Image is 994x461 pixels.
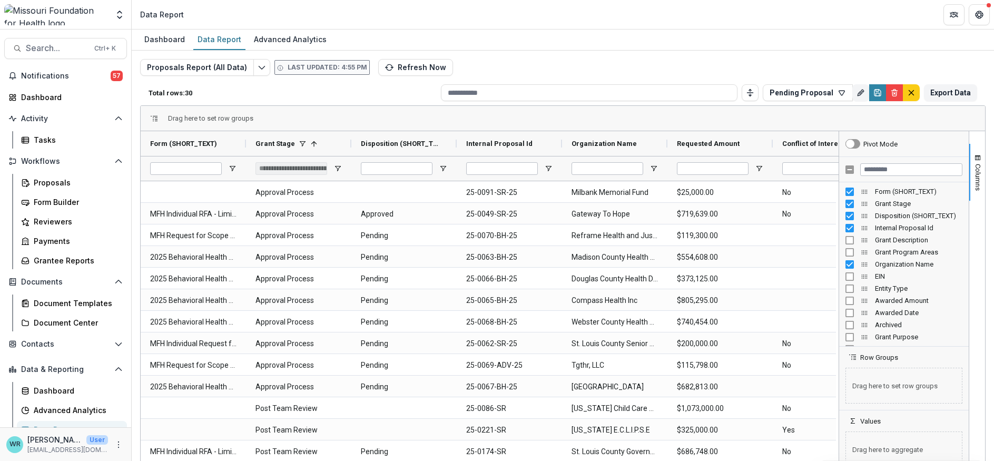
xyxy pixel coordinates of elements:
[27,445,108,455] p: [EMAIL_ADDRESS][DOMAIN_NAME]
[150,333,237,355] span: MFH Individual Request for Applications
[466,225,553,247] span: 25-0070-BH-25
[782,203,869,225] span: No
[111,71,123,81] span: 57
[250,32,331,47] div: Advanced Analytics
[34,424,119,435] div: Data Report
[875,236,962,244] span: Grant Description
[4,336,127,352] button: Open Contacts
[255,182,342,203] span: Approval Process
[869,84,886,101] button: Save
[782,419,869,441] span: Yes
[150,376,237,398] span: 2025 Behavioral Health Diverting to Care Request for Applications
[572,203,658,225] span: Gateway To Hope
[361,376,447,398] span: Pending
[839,343,969,355] div: Tags Column
[140,59,254,76] button: Proposals Report (All Data)
[255,140,295,148] span: Grant Stage
[839,185,969,198] div: Form (SHORT_TEXT) Column
[150,268,237,290] span: 2025 Behavioral Health Diverting to Care Request for Applications
[572,398,658,419] span: [US_STATE] Child Care Association
[839,295,969,307] div: Awarded Amount Column
[572,311,658,333] span: Webster County Health Unit
[140,32,189,47] div: Dashboard
[255,419,342,441] span: Post Team Review
[782,182,869,203] span: No
[677,355,763,376] span: $115,798.00
[17,232,127,250] a: Payments
[886,84,903,101] button: Delete
[361,140,439,148] span: Disposition (SHORT_TEXT)
[9,441,21,448] div: Wendy Rohrbach
[572,182,658,203] span: Milbank Memorial Fund
[875,212,962,220] span: Disposition (SHORT_TEXT)
[21,92,119,103] div: Dashboard
[782,140,860,148] span: Conflict of Interest disclosed? (SINGLE_RESPONSE)
[361,311,447,333] span: Pending
[136,7,188,22] nav: breadcrumb
[677,376,763,398] span: $682,813.00
[255,376,342,398] span: Approval Process
[255,247,342,268] span: Approval Process
[782,355,869,376] span: No
[466,182,553,203] span: 25-0091-SR-25
[677,225,763,247] span: $119,300.00
[4,153,127,170] button: Open Workflows
[969,4,990,25] button: Get Help
[875,224,962,232] span: Internal Proposal Id
[4,38,127,59] button: Search...
[839,319,969,331] div: Archived Column
[839,361,969,410] div: Row Groups
[34,385,119,396] div: Dashboard
[974,164,982,191] span: Columns
[193,32,245,47] div: Data Report
[466,419,553,441] span: 25-0221-SR
[112,4,127,25] button: Open entity switcher
[255,203,342,225] span: Approval Process
[875,297,962,305] span: Awarded Amount
[92,43,118,54] div: Ctrl + K
[378,59,453,76] button: Refresh Now
[288,63,367,72] p: Last updated: 4:55 PM
[572,290,658,311] span: Compass Health Inc
[839,331,969,343] div: Grant Purpose Column
[677,333,763,355] span: $200,000.00
[333,164,342,173] button: Open Filter Menu
[875,309,962,317] span: Awarded Date
[875,248,962,256] span: Grant Program Areas
[150,225,237,247] span: MFH Request for Scope of Services
[17,421,127,438] a: Data Report
[193,30,245,50] a: Data Report
[34,255,119,266] div: Grantee Reports
[34,405,119,416] div: Advanced Analytics
[150,162,222,175] input: Form (SHORT_TEXT) Filter Input
[150,311,237,333] span: 2025 Behavioral Health Diverting to Care Request for Applications
[255,290,342,311] span: Approval Process
[21,114,110,123] span: Activity
[150,140,217,148] span: Form (SHORT_TEXT)
[150,203,237,225] span: MFH Individual RFA - Limited Financials
[839,246,969,258] div: Grant Program Areas Column
[4,110,127,127] button: Open Activity
[361,333,447,355] span: Pending
[845,368,962,404] span: Drag here to set row groups
[34,134,119,145] div: Tasks
[677,311,763,333] span: $740,454.00
[34,197,119,208] div: Form Builder
[860,163,962,176] input: Filter Columns Input
[17,174,127,191] a: Proposals
[34,298,119,309] div: Document Templates
[34,216,119,227] div: Reviewers
[924,84,977,101] button: Export Data
[677,290,763,311] span: $805,295.00
[677,268,763,290] span: $373,125.00
[839,222,969,234] div: Internal Proposal Id Column
[255,225,342,247] span: Approval Process
[21,365,110,374] span: Data & Reporting
[150,290,237,311] span: 2025 Behavioral Health Diverting to Care Request for Applications
[875,321,962,329] span: Archived
[255,398,342,419] span: Post Team Review
[466,376,553,398] span: 25-0067-BH-25
[860,417,881,425] span: Values
[86,435,108,445] p: User
[466,162,538,175] input: Internal Proposal Id Filter Input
